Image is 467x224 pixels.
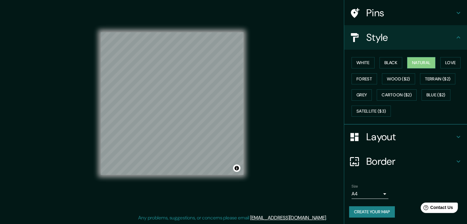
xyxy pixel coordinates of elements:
div: Layout [344,125,467,149]
div: Style [344,25,467,50]
a: [EMAIL_ADDRESS][DOMAIN_NAME] [250,214,326,221]
div: Border [344,149,467,174]
h4: Pins [366,7,455,19]
button: Cartoon ($2) [377,89,417,101]
div: . [327,214,328,222]
button: Natural [407,57,435,68]
div: Pins [344,1,467,25]
button: Blue ($2) [422,89,450,101]
div: . [328,214,329,222]
canvas: Map [101,32,243,175]
button: Wood ($2) [382,73,415,85]
h4: Border [366,155,455,168]
button: Black [379,57,403,68]
label: Size [352,184,358,189]
p: Any problems, suggestions, or concerns please email . [138,214,327,222]
button: Satellite ($3) [352,106,391,117]
button: Love [440,57,461,68]
button: Forest [352,73,377,85]
h4: Style [366,31,455,44]
button: White [352,57,375,68]
h4: Layout [366,131,455,143]
button: Toggle attribution [233,164,240,172]
div: A4 [352,189,388,199]
button: Terrain ($2) [420,73,456,85]
button: Grey [352,89,372,101]
button: Create your map [349,206,395,218]
iframe: Help widget launcher [412,200,460,217]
